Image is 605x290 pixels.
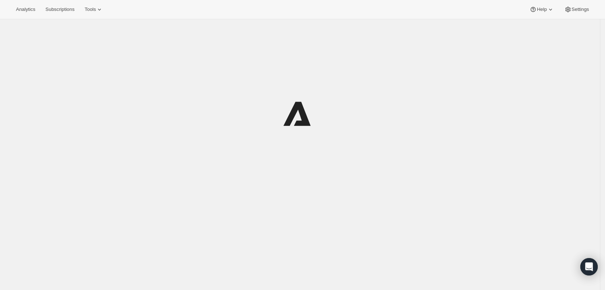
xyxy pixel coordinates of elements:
span: Subscriptions [45,7,74,12]
button: Tools [80,4,107,15]
span: Tools [85,7,96,12]
span: Analytics [16,7,35,12]
button: Subscriptions [41,4,79,15]
button: Analytics [12,4,40,15]
span: Help [537,7,547,12]
button: Settings [560,4,593,15]
div: Open Intercom Messenger [580,258,598,275]
span: Settings [572,7,589,12]
button: Help [525,4,558,15]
